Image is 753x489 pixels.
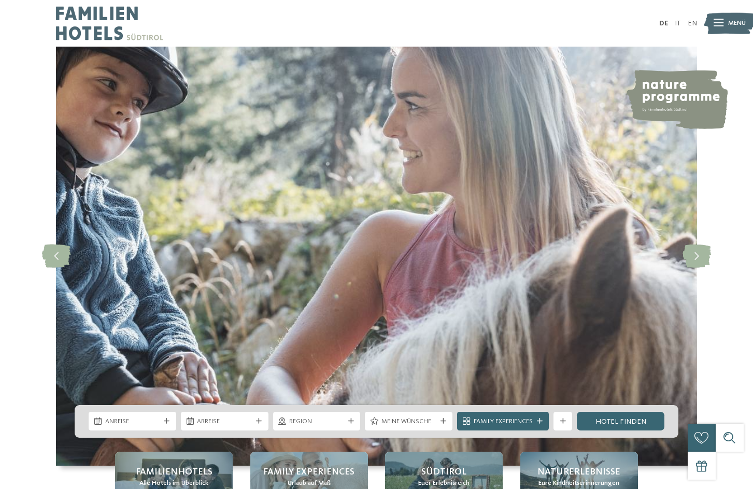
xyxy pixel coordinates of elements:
[288,479,331,488] span: Urlaub auf Maß
[381,417,436,426] span: Meine Wünsche
[625,70,728,129] img: nature programme by Familienhotels Südtirol
[474,417,533,426] span: Family Experiences
[197,417,252,426] span: Abreise
[577,412,664,430] a: Hotel finden
[421,466,466,479] span: Südtirol
[659,20,668,27] a: DE
[688,20,697,27] a: EN
[56,47,697,466] img: Familienhotels Südtirol: The happy family places
[728,19,746,28] span: Menü
[538,479,619,488] span: Eure Kindheitserinnerungen
[136,466,212,479] span: Familienhotels
[139,479,208,488] span: Alle Hotels im Überblick
[289,417,344,426] span: Region
[263,466,354,479] span: Family Experiences
[537,466,620,479] span: Naturerlebnisse
[105,417,160,426] span: Anreise
[418,479,470,488] span: Euer Erlebnisreich
[675,20,680,27] a: IT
